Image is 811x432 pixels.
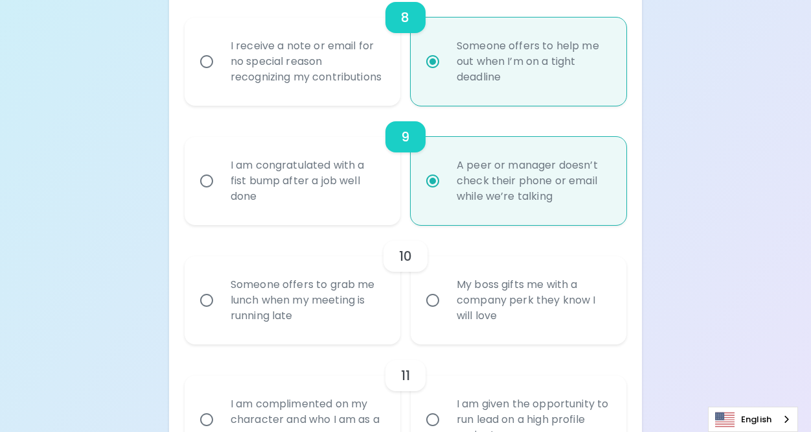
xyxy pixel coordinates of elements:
[220,23,393,101] div: I receive a note or email for no special reason recognizing my contributions
[220,261,393,339] div: Someone offers to grab me lunch when my meeting is running late
[185,225,626,344] div: choice-group-check
[220,142,393,220] div: I am congratulated with a fist bump after a job well done
[399,246,412,267] h6: 10
[401,7,409,28] h6: 8
[401,126,409,147] h6: 9
[185,106,626,225] div: choice-group-check
[708,407,798,432] div: Language
[708,407,798,432] aside: Language selected: English
[446,23,619,101] div: Someone offers to help me out when I’m on a tight deadline
[709,407,797,431] a: English
[401,365,410,386] h6: 11
[446,142,619,220] div: A peer or manager doesn’t check their phone or email while we’re talking
[446,261,619,339] div: My boss gifts me with a company perk they know I will love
